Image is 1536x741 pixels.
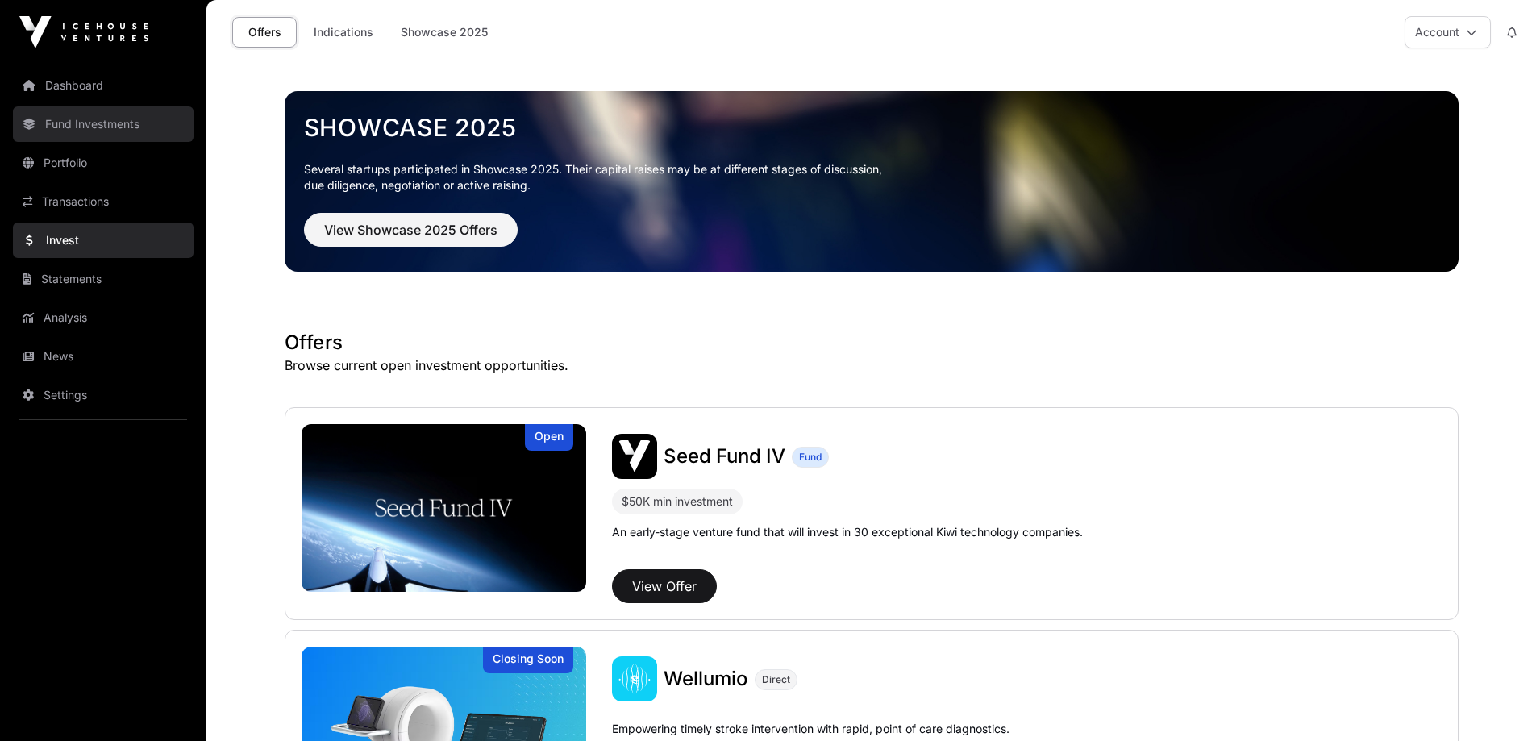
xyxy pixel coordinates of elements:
[304,113,1439,142] a: Showcase 2025
[664,443,785,469] a: Seed Fund IV
[612,524,1083,540] p: An early-stage venture fund that will invest in 30 exceptional Kiwi technology companies.
[612,434,657,479] img: Seed Fund IV
[13,300,194,335] a: Analysis
[390,17,498,48] a: Showcase 2025
[525,424,573,451] div: Open
[762,673,790,686] span: Direct
[324,220,497,239] span: View Showcase 2025 Offers
[13,223,194,258] a: Invest
[612,656,657,701] img: Wellumio
[13,261,194,297] a: Statements
[302,424,587,592] img: Seed Fund IV
[285,356,1459,375] p: Browse current open investment opportunities.
[303,17,384,48] a: Indications
[1455,664,1536,741] iframe: Chat Widget
[304,229,518,245] a: View Showcase 2025 Offers
[483,647,573,673] div: Closing Soon
[19,16,148,48] img: Icehouse Ventures Logo
[612,489,743,514] div: $50K min investment
[285,91,1459,272] img: Showcase 2025
[285,330,1459,356] h1: Offers
[1405,16,1491,48] button: Account
[302,424,587,592] a: Seed Fund IVOpen
[13,68,194,103] a: Dashboard
[13,377,194,413] a: Settings
[622,492,733,511] div: $50K min investment
[612,569,717,603] button: View Offer
[304,213,518,247] button: View Showcase 2025 Offers
[799,451,822,464] span: Fund
[232,17,297,48] a: Offers
[304,161,1439,194] p: Several startups participated in Showcase 2025. Their capital raises may be at different stages o...
[664,666,748,692] a: Wellumio
[664,444,785,468] span: Seed Fund IV
[13,145,194,181] a: Portfolio
[664,667,748,690] span: Wellumio
[13,184,194,219] a: Transactions
[13,339,194,374] a: News
[13,106,194,142] a: Fund Investments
